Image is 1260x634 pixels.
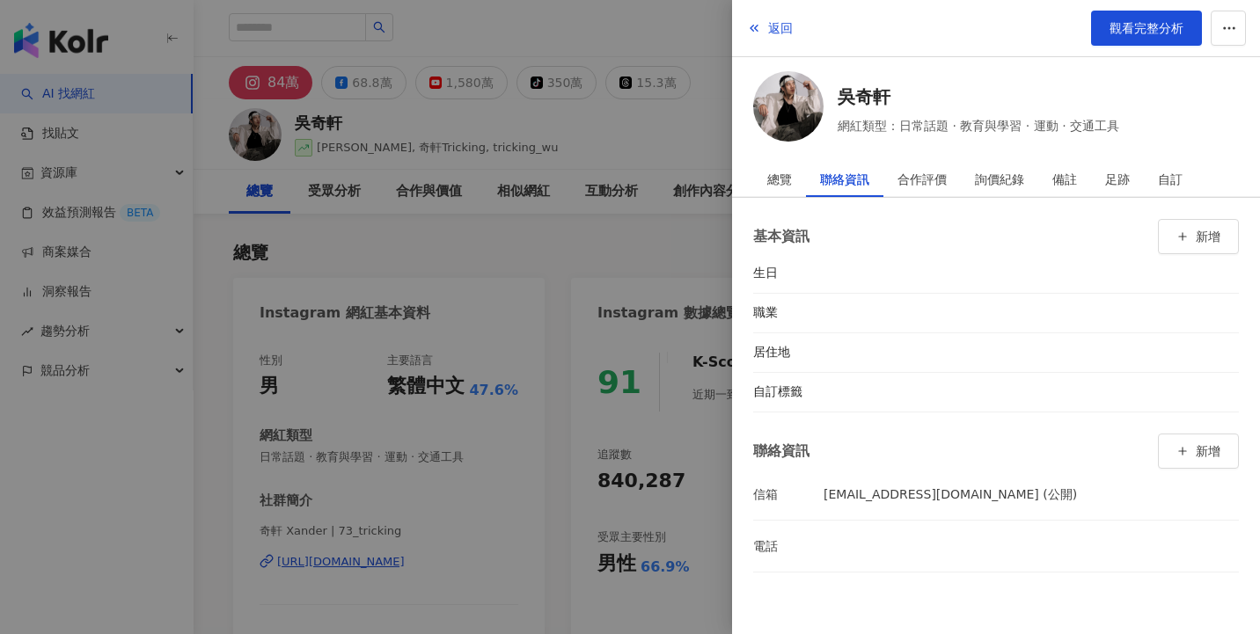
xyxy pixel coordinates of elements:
[824,479,1239,509] div: [EMAIL_ADDRESS][DOMAIN_NAME] (公開)
[824,479,1077,509] div: [EMAIL_ADDRESS][DOMAIN_NAME] (公開)
[897,162,947,197] div: 合作評價
[1158,162,1183,197] div: 自訂
[753,225,809,247] div: 基本資訊
[1052,162,1077,197] div: 備註
[820,162,869,197] div: 聯絡資訊
[1110,21,1183,35] span: 觀看完整分析
[746,11,794,46] button: 返回
[753,383,824,401] div: 自訂標籤
[768,21,793,35] span: 返回
[838,84,1119,109] a: 吳奇軒
[753,265,824,282] div: 生日
[838,116,1119,135] span: 網紅類型：日常話題 · 教育與學習 · 運動 · 交通工具
[1158,219,1239,254] button: 新增
[753,71,824,142] img: KOL Avatar
[753,485,824,504] div: 信箱
[753,440,809,462] div: 聯絡資訊
[767,162,792,197] div: 總覽
[753,344,824,361] div: 居住地
[975,162,1024,197] div: 詢價紀錄
[1196,444,1220,458] span: 新增
[1196,230,1220,244] span: 新增
[1105,162,1130,197] div: 足跡
[1158,434,1239,469] button: 新增
[1091,11,1202,46] a: 觀看完整分析
[753,71,824,148] a: KOL Avatar
[753,536,824,556] div: 電話
[753,304,824,322] div: 職業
